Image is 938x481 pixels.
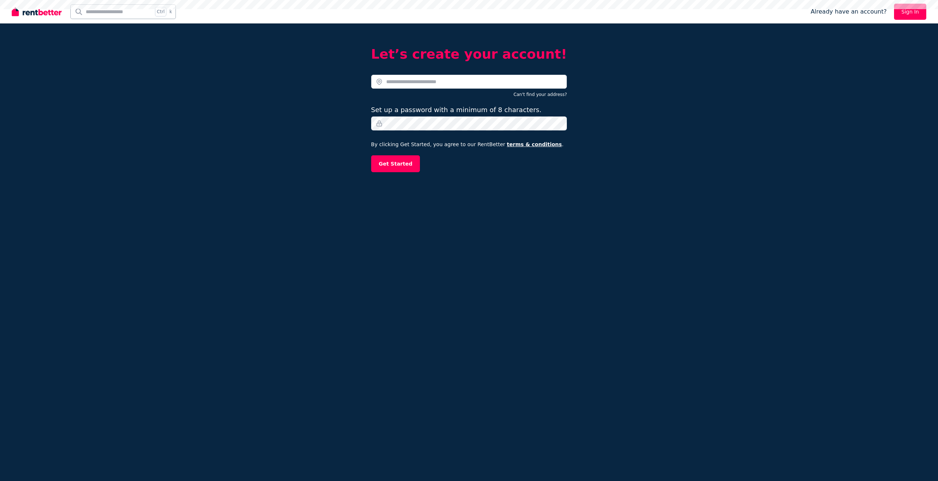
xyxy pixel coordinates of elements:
[810,7,887,16] span: Already have an account?
[894,4,926,20] a: Sign In
[371,105,542,115] label: Set up a password with a minimum of 8 characters.
[371,141,567,148] p: By clicking Get Started, you agree to our RentBetter .
[169,9,172,15] span: k
[155,7,166,16] span: Ctrl
[507,141,562,147] a: terms & conditions
[12,6,62,17] img: RentBetter
[513,92,567,97] button: Can't find your address?
[371,47,567,62] h2: Let’s create your account!
[371,155,420,172] button: Get Started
